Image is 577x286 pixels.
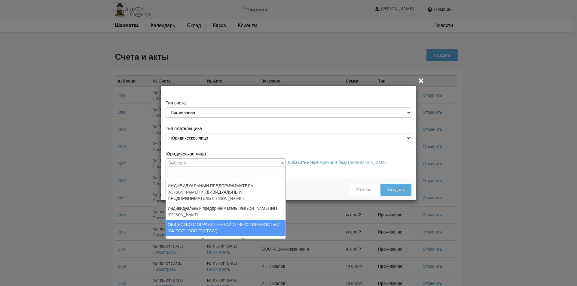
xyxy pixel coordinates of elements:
[166,220,285,236] li: ОБЩЕСТВО С ОГРАНИЧЕННОЙ ОТВЕТСТВЕННОСТЬЮ "СК-ТСС" (ООО "СК-ТСС")
[166,203,285,220] li: Индивидуальный предприниматель [PERSON_NAME] (ИП [PERSON_NAME])
[288,160,386,165] a: Добавить новое юрлицо в базу [GEOGRAPHIC_DATA]
[166,125,202,131] label: Тип плательщика
[166,100,186,106] label: Тип счета
[166,151,206,157] label: Юридическое лицо
[168,160,190,166] span: Выберете...
[166,181,285,203] li: ИНДИВИДУАЛЬНЫЙ ПРЕДПРИНИМАТЕЛЬ [PERSON_NAME] (ИНДИВИДУАЛЬНЫЙ ПРЕДПРИНИМАТЕЛЬ [PERSON_NAME])
[380,184,411,196] button: Создать
[417,77,425,84] button: Закрыть
[417,77,425,84] i: 
[349,184,379,196] button: Отмена
[166,236,285,246] li: ООО "ГЛАВСТРОЙ" (ООО "ГЛАВСТРОЙ")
